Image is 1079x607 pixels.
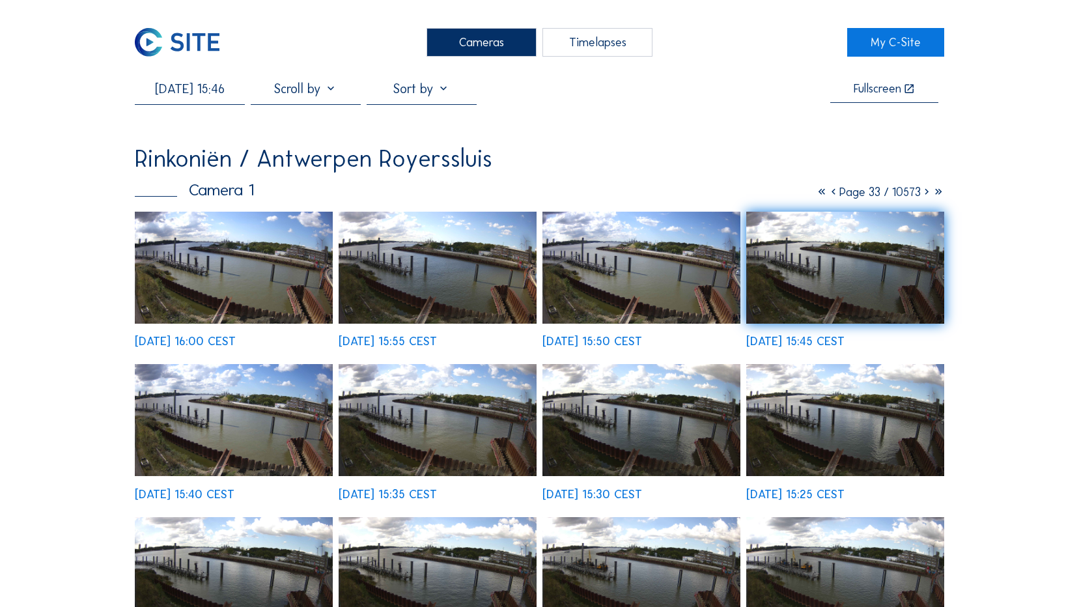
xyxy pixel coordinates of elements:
[847,28,944,57] a: My C-Site
[427,28,537,57] div: Cameras
[339,488,437,500] div: [DATE] 15:35 CEST
[135,182,254,198] div: Camera 1
[135,335,236,347] div: [DATE] 16:00 CEST
[135,28,232,57] a: C-SITE Logo
[542,364,740,476] img: image_53016758
[746,364,944,476] img: image_53016681
[135,212,333,324] img: image_53017577
[542,335,642,347] div: [DATE] 15:50 CEST
[746,335,845,347] div: [DATE] 15:45 CEST
[135,28,219,57] img: C-SITE Logo
[339,335,437,347] div: [DATE] 15:55 CEST
[135,488,234,500] div: [DATE] 15:40 CEST
[542,212,740,324] img: image_53017287
[542,28,652,57] div: Timelapses
[339,364,537,476] img: image_53016910
[854,83,901,95] div: Fullscreen
[746,212,944,324] img: image_53017209
[542,488,642,500] div: [DATE] 15:30 CEST
[135,364,333,476] img: image_53017069
[339,212,537,324] img: image_53017430
[135,81,245,96] input: Search by date 󰅀
[839,185,921,199] span: Page 33 / 10573
[746,488,845,500] div: [DATE] 15:25 CEST
[135,147,492,171] div: Rinkoniën / Antwerpen Royerssluis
